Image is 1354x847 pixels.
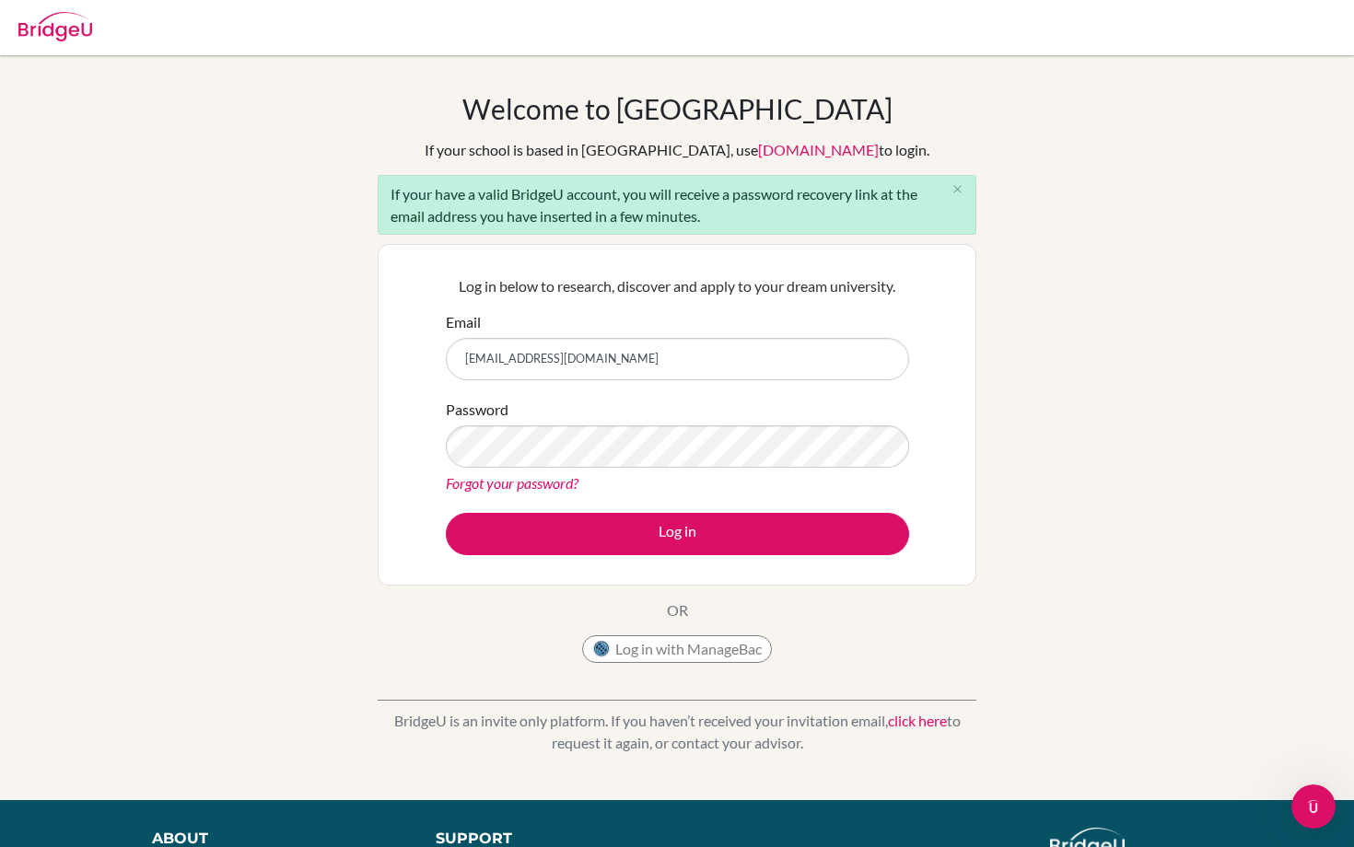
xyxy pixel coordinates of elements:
[939,176,975,203] button: Close
[446,311,481,333] label: Email
[462,92,893,125] h1: Welcome to [GEOGRAPHIC_DATA]
[378,175,976,235] div: If your have a valid BridgeU account, you will receive a password recovery link at the email addr...
[888,712,947,729] a: click here
[1291,784,1336,829] iframe: Intercom live chat
[446,275,909,297] p: Log in below to research, discover and apply to your dream university.
[446,474,578,492] a: Forgot your password?
[582,635,772,663] button: Log in with ManageBac
[18,12,92,41] img: Bridge-U
[446,399,508,421] label: Password
[758,141,879,158] a: [DOMAIN_NAME]
[446,513,909,555] button: Log in
[378,710,976,754] p: BridgeU is an invite only platform. If you haven’t received your invitation email, to request it ...
[425,139,929,161] div: If your school is based in [GEOGRAPHIC_DATA], use to login.
[667,599,688,621] p: OR
[951,182,964,196] i: close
